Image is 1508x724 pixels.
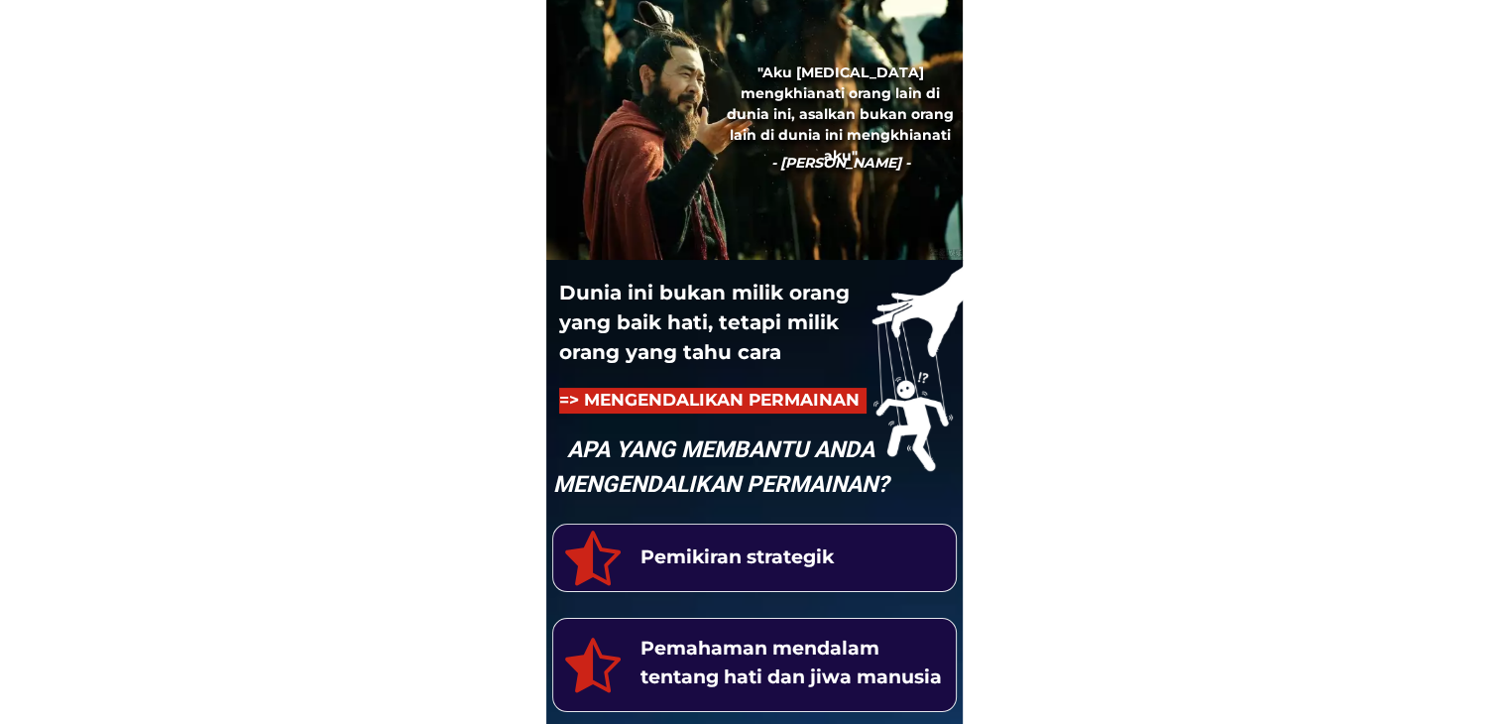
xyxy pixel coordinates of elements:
h1: Pemahaman mendalam tentang hati dan jiwa manusia [640,635,958,691]
h1: Pemikiran strategik [640,543,880,572]
h1: APA YANG MEMBANTU ANDA MENGENDALIKAN PERMAINAN? [530,433,911,502]
h1: "Aku [MEDICAL_DATA] mengkhianati orang lain di dunia ini, asalkan bukan orang lain di dunia ini m... [726,62,955,167]
h1: - [PERSON_NAME] - [726,153,955,174]
h1: => MENGENDALIKAN PERMAINAN [559,388,867,414]
h1: Dunia ini bukan milik orang yang baik hati, tetapi milik orang yang tahu cara [559,278,902,367]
